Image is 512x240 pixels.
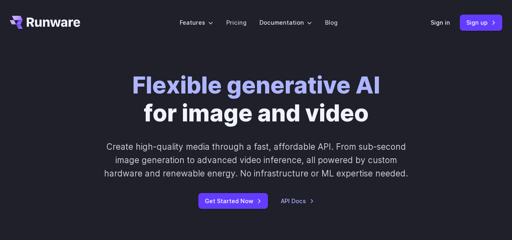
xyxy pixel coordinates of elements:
label: Documentation [259,18,312,27]
a: API Docs [281,196,314,206]
a: Get Started Now [198,193,268,209]
a: Pricing [226,18,246,27]
h1: for image and video [132,71,380,127]
a: Sign up [460,15,502,30]
strong: Flexible generative AI [132,71,380,99]
a: Sign in [431,18,450,27]
a: Go to / [10,16,80,29]
a: Blog [325,18,338,27]
p: Create high-quality media through a fast, affordable API. From sub-second image generation to adv... [98,140,414,181]
label: Features [180,18,213,27]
